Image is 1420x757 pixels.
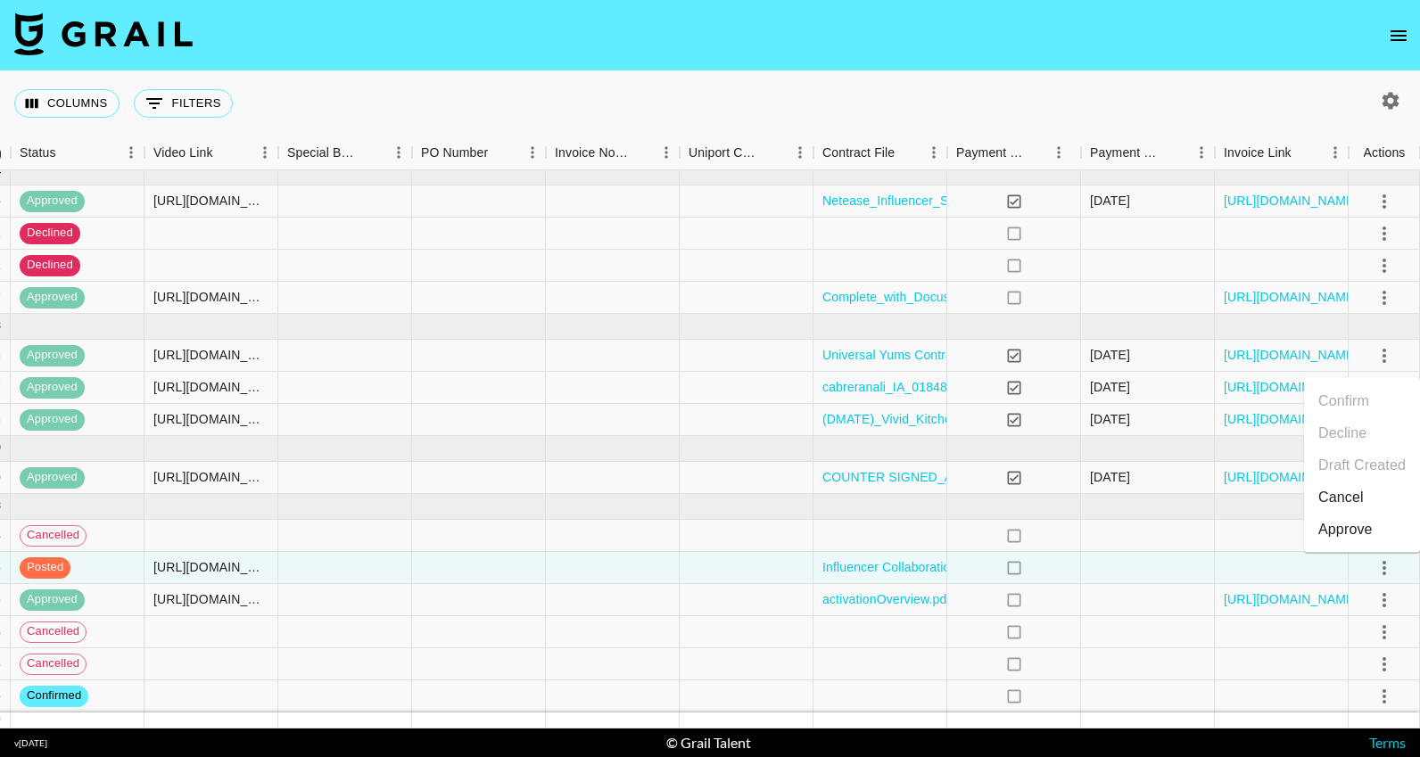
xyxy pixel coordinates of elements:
[555,136,628,170] div: Invoice Notes
[1090,378,1130,396] div: 8/5/2025
[1369,283,1399,313] button: select merge strategy
[921,139,947,166] button: Menu
[412,136,546,170] div: PO Number
[14,737,47,749] div: v [DATE]
[20,411,85,428] span: approved
[20,559,70,576] span: posted
[546,136,680,170] div: Invoice Notes
[153,346,268,364] div: https://www.youtube.com/shorts/QzPBfagSsis
[1224,410,1358,428] a: [URL][DOMAIN_NAME]
[20,193,85,210] span: approved
[895,140,920,165] button: Sort
[1369,373,1399,403] button: select merge strategy
[153,410,268,428] div: https://www.instagram.com/p/DLSjLcaxvvN/
[1369,681,1399,712] button: select merge strategy
[21,655,86,672] span: cancelled
[1369,553,1399,583] button: select merge strategy
[20,225,80,242] span: declined
[822,192,1297,210] a: Netease_Influencer_Service_Agreement-_gracieowenss__Dreame-2025_-.docx.pdf
[822,346,984,364] a: Universal Yums Contract.pdf
[153,192,268,210] div: https://www.tiktok.com/@gracieowenss/video/7505926987723132191
[153,136,213,170] div: Video Link
[1224,288,1358,306] a: [URL][DOMAIN_NAME]
[1369,734,1406,751] a: Terms
[1163,140,1188,165] button: Sort
[956,136,1026,170] div: Payment Sent
[628,140,653,165] button: Sort
[822,288,1278,306] a: Complete_with_Docusign_NON_POSTING_TCCC_([GEOGRAPHIC_DATA]).pdf
[666,734,751,752] div: © Grail Talent
[1026,140,1051,165] button: Sort
[278,136,412,170] div: Special Booking Type
[822,378,1325,396] a: cabreranali_IA_01848_W6_Sour_Patch_Kids_Jack_in_the_Box_May_25_Jun_25 (1).pdf
[14,89,120,118] button: Select columns
[20,591,85,608] span: approved
[813,136,947,170] div: Contract File
[1224,378,1358,396] a: [URL][DOMAIN_NAME]
[385,139,412,166] button: Menu
[1369,341,1399,371] button: select merge strategy
[20,289,85,306] span: approved
[1304,481,1420,514] li: Cancel
[1224,590,1358,608] a: [URL][DOMAIN_NAME]
[153,288,268,306] div: https://www.tiktok.com/@cabreranali/video/7491353256879197482
[1369,617,1399,647] button: select merge strategy
[20,347,85,364] span: approved
[153,558,268,576] div: https://www.tiktok.com/@gracieowenss/video/7542982434451737886
[680,136,813,170] div: Uniport Contact Email
[822,136,895,170] div: Contract File
[762,140,787,165] button: Sort
[153,468,268,486] div: https://www.instagram.com/reel/DMg3lSuxnKR/?igsh=NTc4MTIwNjQ2YQ==
[1292,140,1317,165] button: Sort
[1364,136,1406,170] div: Actions
[20,257,80,274] span: declined
[488,140,513,165] button: Sort
[118,139,144,166] button: Menu
[1369,251,1399,281] button: select merge strategy
[1045,139,1072,166] button: Menu
[1188,139,1215,166] button: Menu
[1224,136,1292,170] div: Invoice Link
[1369,649,1399,679] button: select merge strategy
[822,410,1325,428] a: (DMATE)_Vivid_Kitchen_Global_Influencer_Agreement_KR-EN_Bilingual_(Anali)_(2).pdf
[822,590,950,608] a: activationOverview.pdf
[287,136,360,170] div: Special Booking Type
[1318,519,1373,540] div: Approve
[787,139,813,166] button: Menu
[1090,192,1130,210] div: 6/5/2025
[1322,139,1349,166] button: Menu
[1381,18,1416,53] button: open drawer
[20,136,56,170] div: Status
[1369,585,1399,615] button: select merge strategy
[1224,346,1358,364] a: [URL][DOMAIN_NAME]
[1215,136,1349,170] div: Invoice Link
[11,136,144,170] div: Status
[1224,192,1358,210] a: [URL][DOMAIN_NAME]
[56,140,81,165] button: Sort
[1224,468,1358,486] a: [URL][DOMAIN_NAME]
[1090,346,1130,364] div: 7/3/2025
[689,136,762,170] div: Uniport Contact Email
[153,378,268,396] div: https://www.instagram.com/p/DKdJympS9uj/
[20,469,85,486] span: approved
[14,12,193,55] img: Grail Talent
[20,379,85,396] span: approved
[153,590,268,608] div: https://www.tiktok.com/@gracieowenss/video/7535551246967573791
[213,140,238,165] button: Sort
[519,139,546,166] button: Menu
[1369,218,1399,249] button: select merge strategy
[144,136,278,170] div: Video Link
[134,89,233,118] button: Show filters
[421,136,488,170] div: PO Number
[1369,186,1399,217] button: select merge strategy
[653,139,680,166] button: Menu
[21,623,86,640] span: cancelled
[822,468,1294,486] a: COUNTER SIGNED_ANALI_CABRERA_HAYMAKER_MAGGI_[DATE].docx (1).pdf
[1090,136,1163,170] div: Payment Sent Date
[252,139,278,166] button: Menu
[947,136,1081,170] div: Payment Sent
[21,527,86,544] span: cancelled
[360,140,385,165] button: Sort
[1349,136,1420,170] div: Actions
[20,687,88,704] span: confirmed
